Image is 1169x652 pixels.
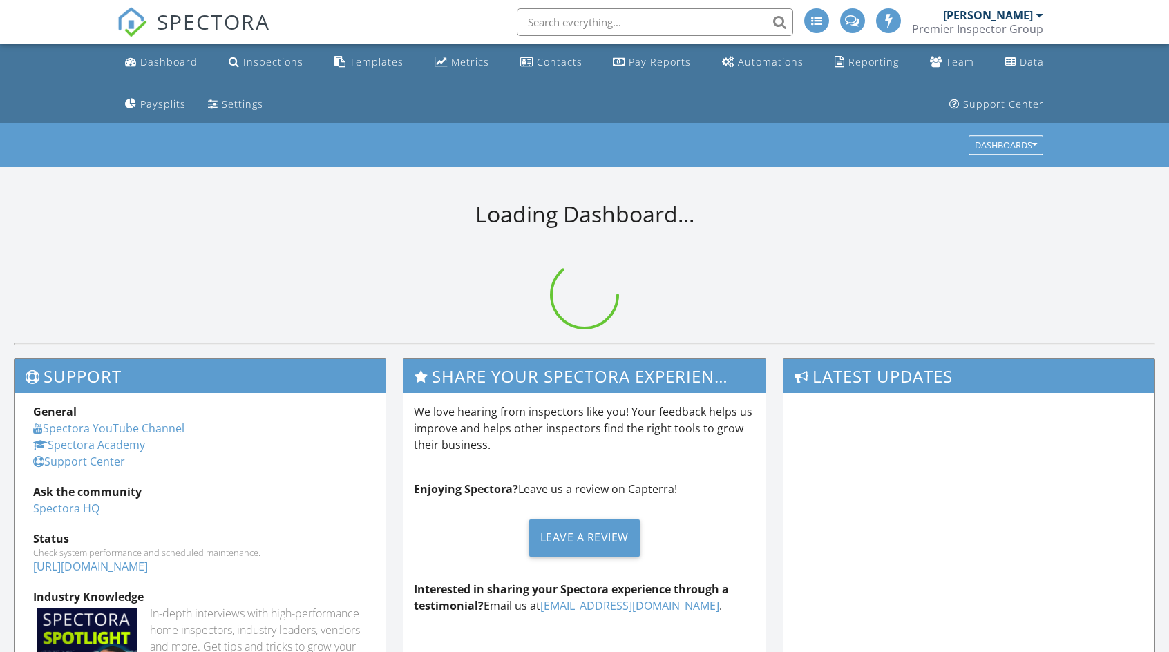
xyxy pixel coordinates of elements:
[537,55,582,68] div: Contacts
[414,481,518,497] strong: Enjoying Spectora?
[120,50,203,75] a: Dashboard
[1000,50,1049,75] a: Data
[140,55,198,68] div: Dashboard
[329,50,409,75] a: Templates
[975,141,1037,151] div: Dashboards
[403,359,766,393] h3: Share Your Spectora Experience
[912,22,1043,36] div: Premier Inspector Group
[429,50,495,75] a: Metrics
[716,50,809,75] a: Automations (Advanced)
[33,404,77,419] strong: General
[515,50,588,75] a: Contacts
[924,50,980,75] a: Team
[414,582,729,613] strong: Interested in sharing your Spectora experience through a testimonial?
[350,55,403,68] div: Templates
[1020,55,1044,68] div: Data
[414,508,756,567] a: Leave a Review
[117,19,270,48] a: SPECTORA
[414,481,756,497] p: Leave us a review on Capterra!
[33,588,367,605] div: Industry Knowledge
[120,92,191,117] a: Paysplits
[414,403,756,453] p: We love hearing from inspectors like you! Your feedback helps us improve and helps other inspecto...
[738,55,804,68] div: Automations
[969,136,1043,155] button: Dashboards
[33,530,367,547] div: Status
[943,8,1033,22] div: [PERSON_NAME]
[451,55,489,68] div: Metrics
[223,50,309,75] a: Inspections
[157,7,270,36] span: SPECTORA
[946,55,974,68] div: Team
[629,55,691,68] div: Pay Reports
[33,454,125,469] a: Support Center
[33,483,367,500] div: Ask the community
[140,97,186,111] div: Paysplits
[33,421,184,436] a: Spectora YouTube Channel
[540,598,719,613] a: [EMAIL_ADDRESS][DOMAIN_NAME]
[517,8,793,36] input: Search everything...
[33,547,367,558] div: Check system performance and scheduled maintenance.
[33,559,148,574] a: [URL][DOMAIN_NAME]
[15,359,386,393] h3: Support
[33,437,145,452] a: Spectora Academy
[607,50,696,75] a: Pay Reports
[829,50,904,75] a: Reporting
[944,92,1049,117] a: Support Center
[243,55,303,68] div: Inspections
[202,92,269,117] a: Settings
[963,97,1044,111] div: Support Center
[529,519,640,557] div: Leave a Review
[222,97,263,111] div: Settings
[783,359,1154,393] h3: Latest Updates
[33,501,99,516] a: Spectora HQ
[414,581,756,614] p: Email us at .
[117,7,147,37] img: The Best Home Inspection Software - Spectora
[848,55,899,68] div: Reporting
